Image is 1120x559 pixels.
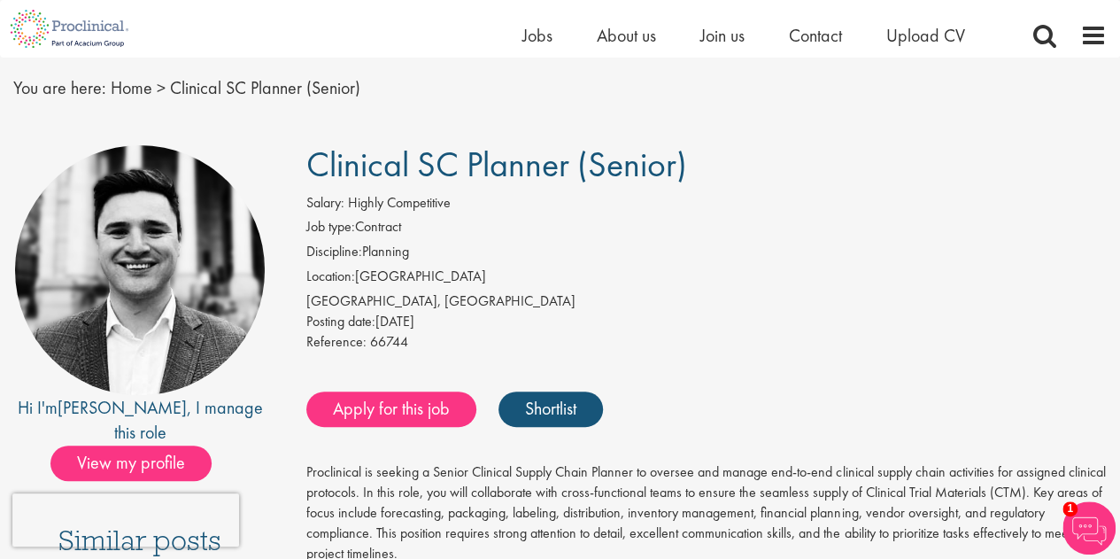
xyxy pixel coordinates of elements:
span: Clinical SC Planner (Senior) [170,76,360,99]
div: [DATE] [306,312,1107,332]
a: About us [597,24,656,47]
a: View my profile [50,449,229,472]
span: Posting date: [306,312,375,330]
li: Contract [306,217,1107,242]
a: breadcrumb link [111,76,152,99]
a: Jobs [522,24,552,47]
span: View my profile [50,446,212,481]
img: Chatbot [1062,501,1116,555]
a: Contact [789,24,842,47]
span: Clinical SC Planner (Senior) [306,142,687,187]
span: > [157,76,166,99]
div: [GEOGRAPHIC_DATA], [GEOGRAPHIC_DATA] [306,291,1107,312]
label: Location: [306,267,355,287]
span: 66744 [370,332,408,351]
label: Discipline: [306,242,362,262]
a: Upload CV [886,24,965,47]
a: Join us [700,24,745,47]
span: 1 [1062,501,1078,516]
a: Shortlist [498,392,603,427]
span: Highly Competitive [348,193,451,212]
label: Reference: [306,332,367,353]
iframe: reCAPTCHA [12,493,239,547]
li: Planning [306,242,1107,267]
a: [PERSON_NAME] [58,396,187,419]
li: [GEOGRAPHIC_DATA] [306,267,1107,291]
label: Salary: [306,193,344,214]
label: Job type: [306,217,355,237]
img: imeage of recruiter Edward Little [15,145,265,395]
div: Hi I'm , I manage this role [13,395,266,446]
span: You are here: [13,76,106,99]
a: Apply for this job [306,392,476,427]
